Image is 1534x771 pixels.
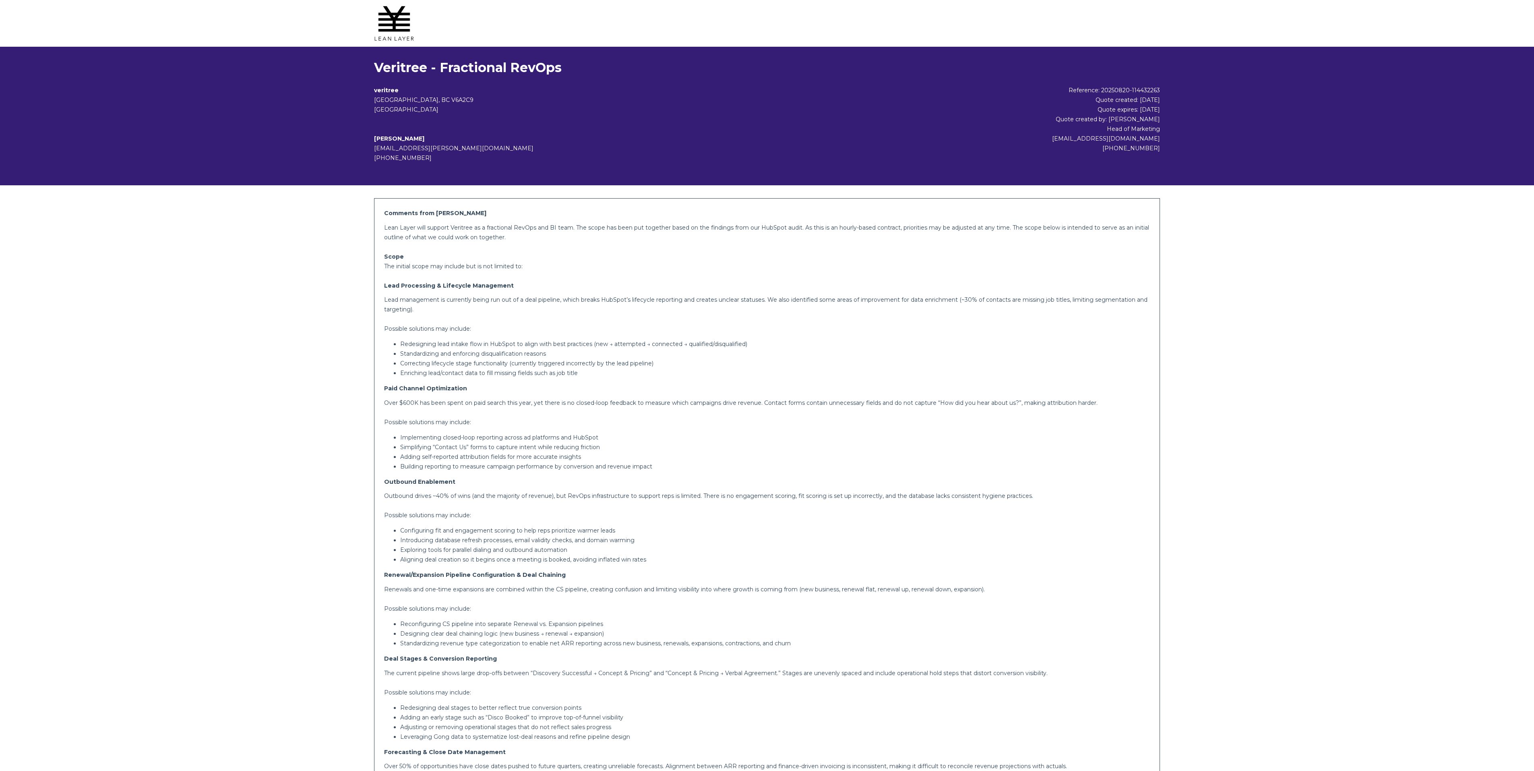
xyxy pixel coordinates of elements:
[384,510,1149,520] p: Possible solutions may include:
[1052,116,1160,152] span: Quote created by: [PERSON_NAME] Head of Marketing [EMAIL_ADDRESS][DOMAIN_NAME] [PHONE_NUMBER]
[384,604,1149,613] p: Possible solutions may include:
[400,368,1149,378] p: Enriching lead/contact data to fill missing fields such as job title
[400,703,1149,713] p: Redesigning deal stages to better reflect true conversion points
[374,3,414,44] img: Lean Layer
[384,491,1149,501] p: Outbound drives ~40% of wins (and the majority of revenue), but RevOps infrastructure to support ...
[384,761,1149,771] p: Over 50% of opportunities have close dates pushed to future quarters, creating unreliable forecas...
[384,208,1149,218] h2: Comments from [PERSON_NAME]
[384,223,1149,242] p: Lean Layer will support Veritree as a fractional RevOps and BI team. The scope has been put toget...
[400,732,1149,742] p: Leveraging Gong data to systematize lost-deal reasons and refine pipeline design
[384,398,1149,408] p: Over $600K has been spent on paid search this year, yet there is no closed-loop feedback to measu...
[384,295,1149,314] p: Lead management is currently being run out of a deal pipeline, which breaks HubSpot’s lifecycle r...
[400,526,1149,535] p: Configuring fit and engagement scoring to help reps prioritize warmer leads
[384,282,514,289] strong: Lead Processing & Lifecycle Management
[374,60,1160,76] h1: Veritree - Fractional RevOps
[400,629,1149,638] p: Designing clear deal chaining logic (new business → renewal → expansion)
[806,105,1160,114] div: Quote expires: [DATE]
[384,655,497,662] strong: Deal Stages & Conversion Reporting
[400,722,1149,732] p: Adjusting or removing operational stages that do not reflect sales progress
[384,324,1149,334] p: Possible solutions may include:
[384,668,1149,678] p: The current pipeline shows large drop-offs between “Discovery Successful → Concept & Pricing” and...
[400,452,1149,462] p: Adding self-reported attribution fields for more accurate insights
[400,349,1149,359] p: Standardizing and enforcing disqualification reasons
[400,433,1149,442] p: Implementing closed-loop reporting across ad platforms and HubSpot
[384,584,1149,594] p: Renewals and one-time expansions are combined within the CS pipeline, creating confusion and limi...
[400,359,1149,368] p: Correcting lifecycle stage functionality (currently triggered incorrectly by the lead pipeline)
[400,339,1149,349] p: Redesigning lead intake flow in HubSpot to align with best practices (new → attempted → connected...
[374,135,424,142] b: [PERSON_NAME]
[384,478,455,485] strong: Outbound Enablement
[384,385,467,392] strong: Paid Channel Optimization
[400,713,1149,722] p: Adding an early stage such as “Disco Booked” to improve top-of-funnel visibility
[374,95,806,114] address: [GEOGRAPHIC_DATA], BC V6A2C9 [GEOGRAPHIC_DATA]
[384,261,1149,271] p: The initial scope may include but is not limited to:
[400,545,1149,555] p: Exploring tools for parallel dialing and outbound automation
[384,571,566,578] strong: Renewal/Expansion Pipeline Configuration & Deal Chaining
[806,95,1160,105] div: Quote created: [DATE]
[374,87,399,94] b: veritree
[400,619,1149,629] p: Reconfiguring CS pipeline into separate Renewal vs. Expansion pipelines
[384,688,1149,697] p: Possible solutions may include:
[374,145,533,152] span: [EMAIL_ADDRESS][PERSON_NAME][DOMAIN_NAME]
[400,638,1149,648] p: Standardizing revenue type categorization to enable net ARR reporting across new business, renewa...
[400,442,1149,452] p: Simplifying “Contact Us” forms to capture intent while reducing friction
[384,417,1149,427] p: Possible solutions may include:
[806,85,1160,95] div: Reference: 20250820-114432263
[374,154,432,162] span: [PHONE_NUMBER]
[400,462,1149,471] p: Building reporting to measure campaign performance by conversion and revenue impact
[384,748,506,756] strong: Forecasting & Close Date Management
[400,555,1149,564] p: Aligning deal creation so it begins once a meeting is booked, avoiding inflated win rates
[400,535,1149,545] p: Introducing database refresh processes, email validity checks, and domain warming
[384,253,404,260] strong: Scope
